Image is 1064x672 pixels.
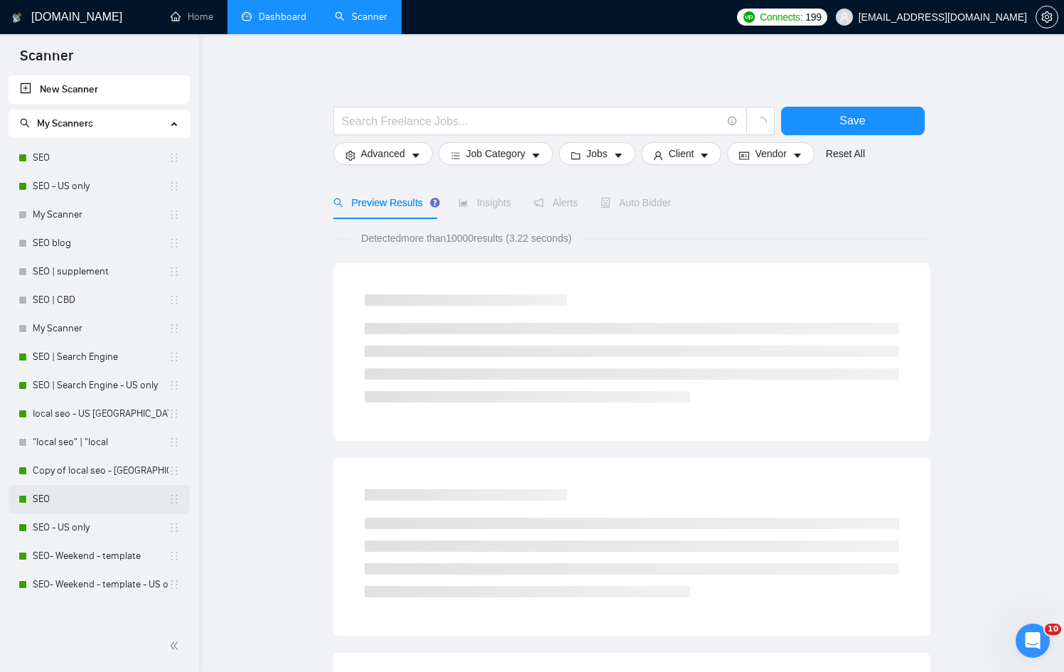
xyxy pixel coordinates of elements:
li: SEO- Weekend - template [9,542,190,570]
span: Scanner [9,46,85,75]
li: SEO [9,144,190,172]
li: "local seo" | "local [9,428,190,457]
a: Copy of local seo - [GEOGRAPHIC_DATA]- [GEOGRAPHIC_DATA]- [GEOGRAPHIC_DATA] [33,457,168,485]
img: upwork-logo.png [743,11,755,23]
span: holder [168,494,180,505]
span: Connects: [760,9,802,25]
button: barsJob Categorycaret-down [439,142,553,165]
button: settingAdvancedcaret-down [333,142,433,165]
span: holder [168,351,180,363]
li: SEO | CBD [9,286,190,314]
span: holder [168,323,180,334]
span: Vendor [755,146,786,161]
span: Alerts [534,197,578,208]
li: My Scanner [9,201,190,229]
span: Advanced [361,146,405,161]
span: double-left [169,639,183,653]
span: notification [534,198,544,208]
span: holder [168,579,180,590]
span: Client [669,146,694,161]
span: holder [168,408,180,420]
span: setting [345,150,355,161]
li: SEO blog [9,229,190,257]
li: SEO [9,485,190,513]
span: bars [451,150,461,161]
button: idcardVendorcaret-down [727,142,814,165]
span: holder [168,550,180,562]
a: setting [1036,11,1058,23]
span: area-chart [458,198,468,208]
span: robot [601,198,611,208]
button: setting [1036,6,1058,28]
li: Copy of local seo - NZ- AU- UK [9,457,190,485]
li: New Scanner [9,75,190,104]
span: Preview Results [333,197,436,208]
li: SEO - US only [9,513,190,542]
a: SEO | Search Engine - US only [33,371,168,400]
span: Auto Bidder [601,197,671,208]
a: SEO | CBD [33,286,168,314]
a: SEO | supplement [33,257,168,286]
a: SEO blog [33,229,168,257]
button: userClientcaret-down [641,142,722,165]
span: caret-down [613,150,623,161]
span: holder [168,152,180,164]
span: caret-down [531,150,541,161]
iframe: Intercom live chat [1016,624,1050,658]
button: folderJobscaret-down [559,142,635,165]
li: SEO- Weekend - template - US only [9,570,190,599]
span: Insights [458,197,511,208]
a: SEO [33,485,168,513]
span: 199 [805,9,821,25]
a: searchScanner [335,11,387,23]
span: holder [168,465,180,476]
a: "local seo" | "local [33,428,168,457]
span: 10 [1045,624,1061,635]
span: search [20,118,30,128]
button: Save [781,107,925,135]
span: My Scanners [37,117,93,129]
span: holder [168,238,180,249]
span: holder [168,294,180,306]
span: loading [754,117,767,129]
span: holder [168,380,180,391]
li: SEO - US only [9,172,190,201]
li: SEO | Search Engine [9,343,190,371]
span: holder [168,181,180,192]
a: local seo - US [GEOGRAPHIC_DATA] [33,400,168,428]
span: holder [168,209,180,220]
li: local seo - US Canada [9,400,190,428]
span: idcard [739,150,749,161]
span: Detected more than 10000 results (3.22 seconds) [351,230,581,246]
a: SEO - US only [33,513,168,542]
span: Job Category [466,146,525,161]
span: folder [571,150,581,161]
span: user [839,12,849,22]
span: info-circle [728,117,737,126]
span: My Scanners [20,117,93,129]
input: Search Freelance Jobs... [342,112,721,130]
li: SEO | supplement [9,257,190,286]
span: holder [168,437,180,448]
span: Jobs [586,146,608,161]
a: SEO- Weekend - template [33,542,168,570]
a: My Scanner [33,201,168,229]
a: SEO | Search Engine [33,343,168,371]
a: homeHome [171,11,213,23]
a: SEO [33,144,168,172]
span: search [333,198,343,208]
a: dashboardDashboard [242,11,306,23]
span: caret-down [792,150,802,161]
a: My Scanner [33,314,168,343]
span: Save [839,112,865,129]
li: My Scanner [9,314,190,343]
span: caret-down [411,150,421,161]
a: Reset All [826,146,865,161]
div: Tooltip anchor [429,196,441,209]
span: caret-down [699,150,709,161]
a: New Scanner [20,75,178,104]
a: SEO- Weekend - template - US only [33,570,168,599]
li: SEO | Search Engine - US only [9,371,190,400]
span: holder [168,266,180,277]
span: user [653,150,663,161]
